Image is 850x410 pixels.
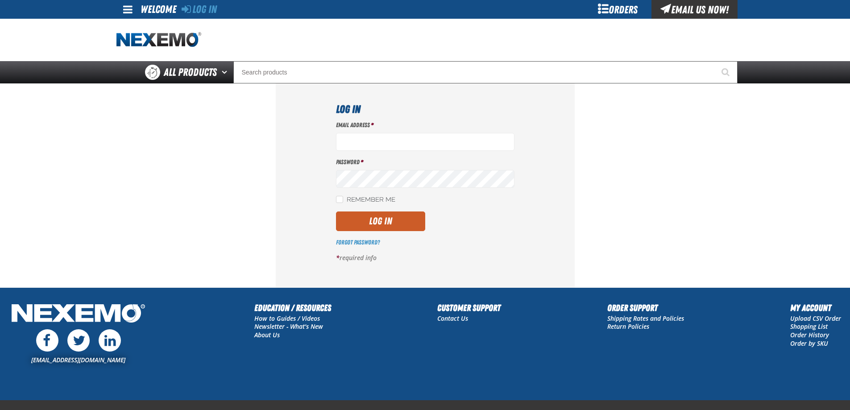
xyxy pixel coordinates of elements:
[336,101,514,117] h1: Log In
[182,3,217,16] a: Log In
[336,211,425,231] button: Log In
[790,322,828,331] a: Shopping List
[336,239,380,246] a: Forgot Password?
[9,301,148,327] img: Nexemo Logo
[790,331,829,339] a: Order History
[254,331,280,339] a: About Us
[233,61,738,83] input: Search
[254,322,323,331] a: Newsletter - What's New
[336,121,514,129] label: Email Address
[116,32,201,48] a: Home
[219,61,233,83] button: Open All Products pages
[254,314,320,323] a: How to Guides / Videos
[116,32,201,48] img: Nexemo logo
[336,254,514,262] p: required info
[31,356,125,364] a: [EMAIL_ADDRESS][DOMAIN_NAME]
[164,64,217,80] span: All Products
[607,301,684,315] h2: Order Support
[336,196,343,203] input: Remember Me
[790,301,841,315] h2: My Account
[607,322,649,331] a: Return Policies
[715,61,738,83] button: Start Searching
[437,314,468,323] a: Contact Us
[336,196,395,204] label: Remember Me
[437,301,501,315] h2: Customer Support
[790,314,841,323] a: Upload CSV Order
[607,314,684,323] a: Shipping Rates and Policies
[254,301,331,315] h2: Education / Resources
[336,158,514,166] label: Password
[790,339,828,348] a: Order by SKU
